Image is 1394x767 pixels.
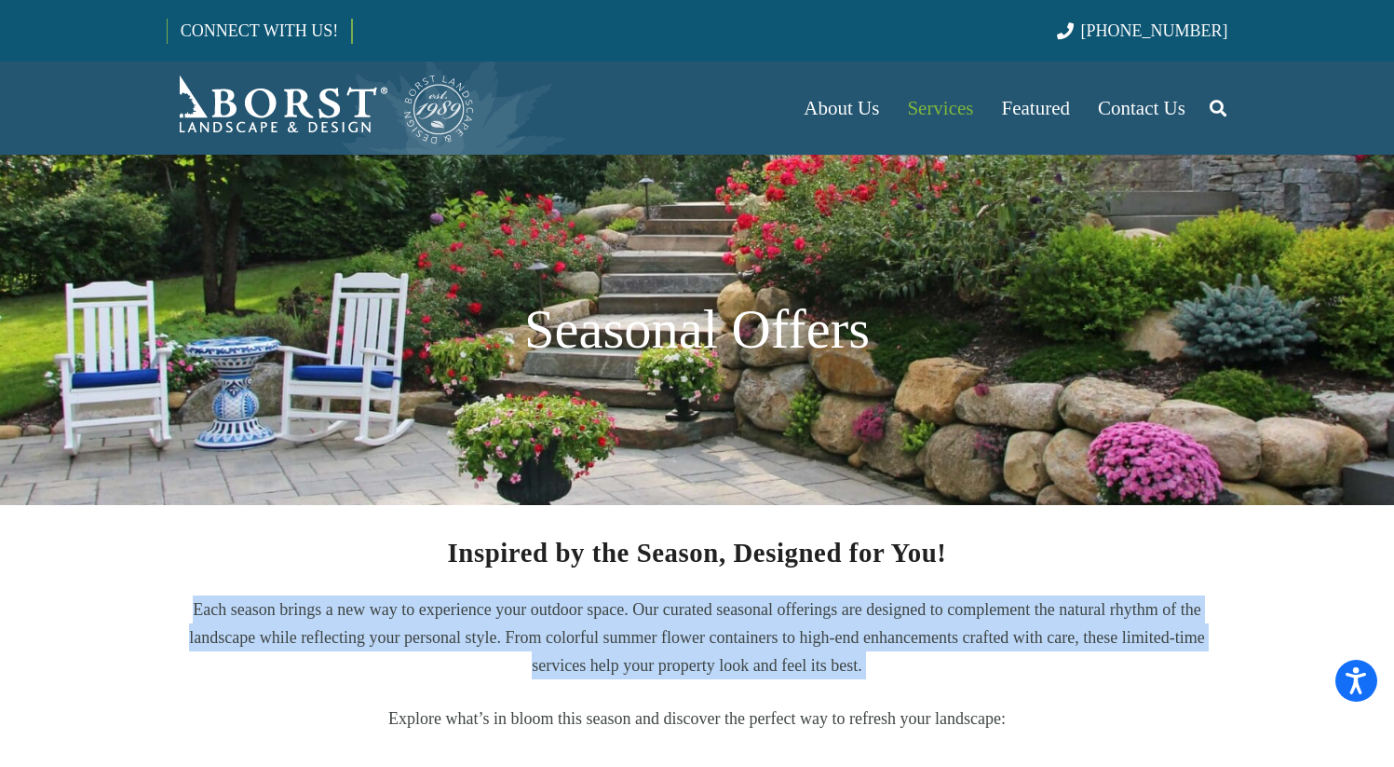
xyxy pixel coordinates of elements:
span: [PHONE_NUMBER] [1081,21,1228,40]
a: Borst-Logo [167,71,476,145]
a: [PHONE_NUMBER] [1057,21,1227,40]
span: Featured [1002,97,1070,119]
a: Search [1199,85,1237,131]
p: Explore what’s in bloom this season and discover the perfect way to refresh your landscape: [167,705,1228,733]
a: CONNECT WITH US! [168,8,351,53]
p: Each season brings a new way to experience your outdoor space. Our curated seasonal offerings are... [167,596,1228,679]
span: About Us [804,97,879,119]
span: Services [907,97,973,119]
a: Featured [988,62,1084,155]
span: Contact Us [1098,97,1185,119]
a: Services [893,62,987,155]
span: Seasonal Offers [524,299,870,360]
a: About Us [790,62,893,155]
a: Contact Us [1084,62,1199,155]
span: Inspired by the Season, Designed for You! [448,538,947,568]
